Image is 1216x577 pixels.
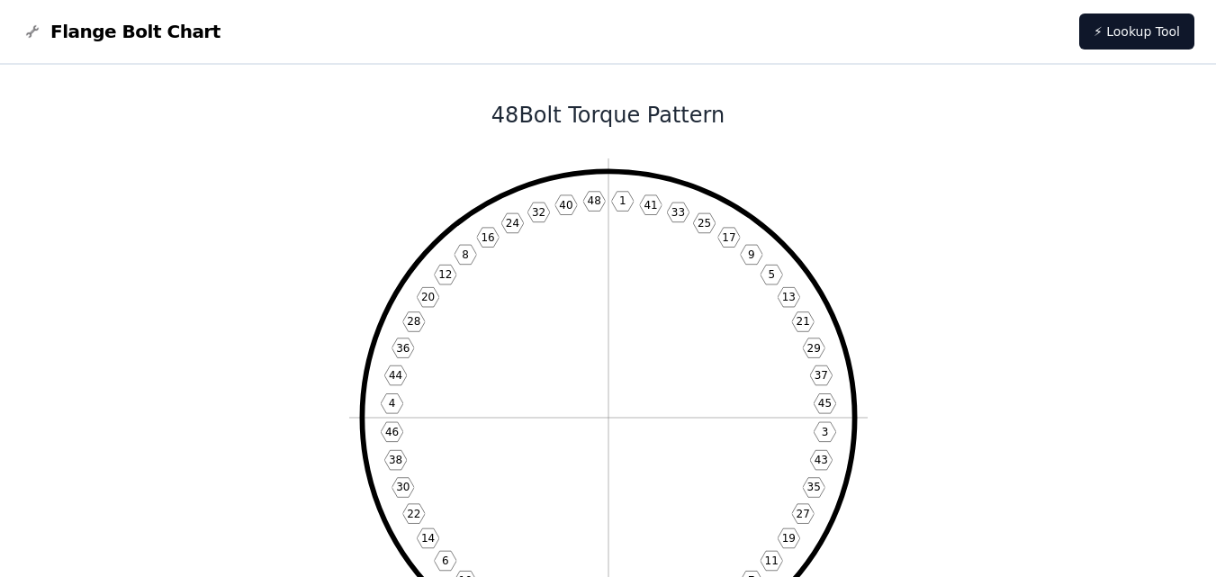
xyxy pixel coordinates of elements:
text: 30 [396,481,410,493]
text: 44 [389,369,402,382]
text: 1 [618,195,626,208]
text: 48 [587,195,600,208]
text: 33 [671,206,684,219]
text: 28 [407,315,420,328]
text: 11 [764,554,778,567]
a: ⚡ Lookup Tool [1079,14,1194,50]
text: 9 [748,248,755,261]
text: 17 [722,231,735,244]
text: 35 [806,481,820,493]
text: 8 [462,248,469,261]
text: 6 [441,554,448,567]
text: 20 [420,291,434,303]
text: 12 [438,268,452,281]
text: 27 [796,508,809,520]
text: 5 [768,268,775,281]
span: Flange Bolt Chart [50,19,221,44]
text: 14 [420,532,434,545]
a: Flange Bolt Chart LogoFlange Bolt Chart [22,19,221,44]
text: 13 [781,291,795,303]
text: 22 [407,508,420,520]
text: 36 [396,342,410,355]
text: 38 [389,454,402,466]
text: 37 [814,369,827,382]
text: 40 [559,199,572,212]
h1: 48 Bolt Torque Pattern [125,101,1092,130]
text: 46 [384,426,398,438]
text: 43 [814,454,827,466]
text: 32 [531,206,545,219]
text: 16 [481,231,494,244]
text: 29 [806,342,820,355]
text: 4 [388,397,395,410]
text: 3 [821,426,828,438]
text: 45 [817,397,831,410]
text: 24 [505,217,518,230]
img: Flange Bolt Chart Logo [22,21,43,42]
text: 41 [644,199,657,212]
text: 25 [697,217,710,230]
text: 19 [781,532,795,545]
text: 21 [796,315,809,328]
